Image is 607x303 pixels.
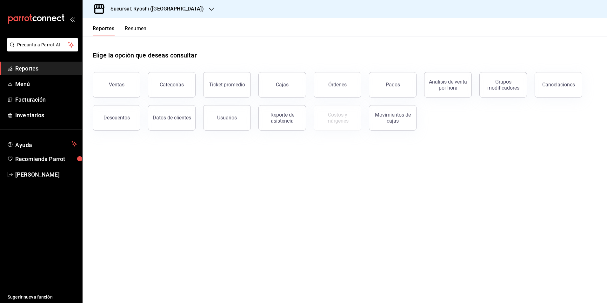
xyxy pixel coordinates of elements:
[160,82,184,88] div: Categorías
[328,82,347,88] div: Órdenes
[263,112,302,124] div: Reporte de asistencia
[93,50,197,60] h1: Elige la opción que deseas consultar
[93,25,115,36] button: Reportes
[386,82,400,88] div: Pagos
[479,72,527,98] button: Grupos modificadores
[153,115,191,121] div: Datos de clientes
[70,17,75,22] button: open_drawer_menu
[15,111,77,119] span: Inventarios
[369,105,417,131] button: Movimientos de cajas
[484,79,523,91] div: Grupos modificadores
[105,5,204,13] h3: Sucursal: Ryoshi ([GEOGRAPHIC_DATA])
[148,72,196,98] button: Categorías
[93,72,140,98] button: Ventas
[93,25,147,36] div: navigation tabs
[369,72,417,98] button: Pagos
[15,170,77,179] span: [PERSON_NAME]
[373,112,412,124] div: Movimientos de cajas
[542,82,575,88] div: Cancelaciones
[7,38,78,51] button: Pregunta a Parrot AI
[15,155,77,163] span: Recomienda Parrot
[428,79,468,91] div: Análisis de venta por hora
[15,80,77,88] span: Menú
[15,64,77,73] span: Reportes
[314,72,361,98] button: Órdenes
[203,72,251,98] button: Ticket promedio
[125,25,147,36] button: Resumen
[424,72,472,98] button: Análisis de venta por hora
[148,105,196,131] button: Datos de clientes
[314,105,361,131] button: Contrata inventarios para ver este reporte
[93,105,140,131] button: Descuentos
[203,105,251,131] button: Usuarios
[15,140,69,148] span: Ayuda
[535,72,582,98] button: Cancelaciones
[217,115,237,121] div: Usuarios
[258,72,306,98] a: Cajas
[276,81,289,89] div: Cajas
[209,82,245,88] div: Ticket promedio
[15,95,77,104] span: Facturación
[4,46,78,53] a: Pregunta a Parrot AI
[8,294,77,300] span: Sugerir nueva función
[109,82,124,88] div: Ventas
[258,105,306,131] button: Reporte de asistencia
[103,115,130,121] div: Descuentos
[318,112,357,124] div: Costos y márgenes
[17,42,68,48] span: Pregunta a Parrot AI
